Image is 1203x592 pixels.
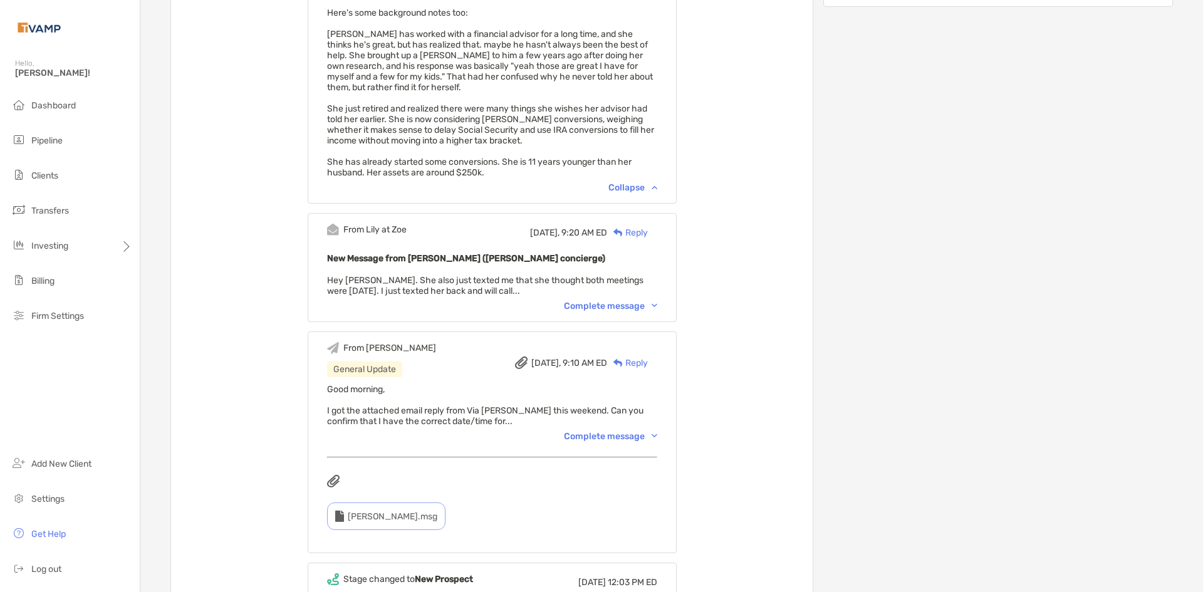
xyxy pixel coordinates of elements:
img: clients icon [11,167,26,182]
span: [PERSON_NAME].msg [348,511,437,522]
img: billing icon [11,273,26,288]
div: From Lily at Zoe [343,224,407,235]
span: Log out [31,564,61,574]
img: Event icon [327,224,339,236]
b: New Message from [PERSON_NAME] ([PERSON_NAME] concierge) [327,253,605,264]
span: [DATE], [531,358,561,368]
span: Get Help [31,529,66,539]
img: attachment [515,356,528,369]
span: [DATE] [578,577,606,588]
div: From [PERSON_NAME] [343,343,436,353]
span: Add New Client [31,459,91,469]
span: [PERSON_NAME]! [15,68,132,78]
div: Collapse [608,182,657,193]
span: Hey [PERSON_NAME]. She also just texted me that she thought both meetings were [DATE]. I just tex... [327,275,643,296]
div: General Update [327,361,402,377]
span: 12:03 PM ED [608,577,657,588]
img: add_new_client icon [11,455,26,470]
span: Settings [31,494,65,504]
span: Clients [31,170,58,181]
span: Investing [31,241,68,251]
img: Zoe Logo [15,5,63,50]
img: dashboard icon [11,97,26,112]
img: attachments [327,475,340,487]
div: Reply [607,226,648,239]
div: Complete message [564,431,657,442]
img: Event icon [327,573,339,585]
span: Firm Settings [31,311,84,321]
img: Reply icon [613,229,623,237]
div: Stage changed to [343,574,473,584]
span: 9:20 AM ED [561,227,607,238]
img: investing icon [11,237,26,252]
img: settings icon [11,491,26,506]
div: Reply [607,356,648,370]
span: 9:10 AM ED [563,358,607,368]
img: transfers icon [11,202,26,217]
span: Billing [31,276,55,286]
span: Transfers [31,205,69,216]
span: Good morning, I got the attached email reply from Via [PERSON_NAME] this weekend. Can you confirm... [327,384,643,427]
img: Reply icon [613,359,623,367]
span: Dashboard [31,100,76,111]
img: logout icon [11,561,26,576]
div: Complete message [564,301,657,311]
span: Pipeline [31,135,63,146]
img: Event icon [327,342,339,354]
img: Chevron icon [652,434,657,438]
span: [DATE], [530,227,560,238]
img: firm-settings icon [11,308,26,323]
img: Chevron icon [652,185,657,189]
img: Chevron icon [652,304,657,308]
b: New Prospect [415,574,473,584]
img: type [335,511,344,522]
span: Here's some background notes too: [PERSON_NAME] has worked with a financial advisor for a long ti... [327,8,654,178]
img: pipeline icon [11,132,26,147]
img: get-help icon [11,526,26,541]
